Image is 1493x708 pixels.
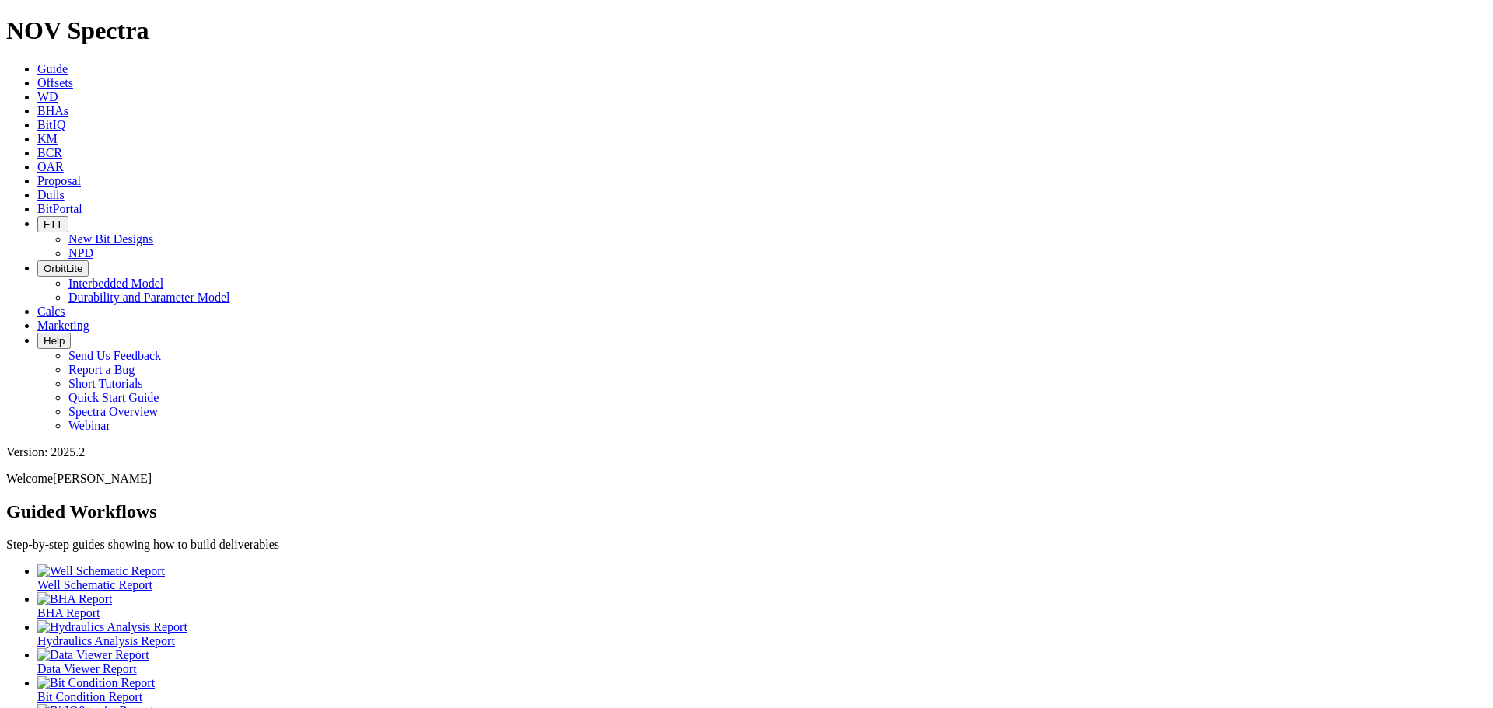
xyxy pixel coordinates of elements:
p: Step-by-step guides showing how to build deliverables [6,538,1487,552]
span: Help [44,335,65,347]
a: BHA Report BHA Report [37,592,1487,619]
button: Help [37,333,71,349]
a: Offsets [37,76,73,89]
img: Bit Condition Report [37,676,155,690]
a: Data Viewer Report Data Viewer Report [37,648,1487,675]
a: Dulls [37,188,65,201]
span: Data Viewer Report [37,662,137,675]
a: Report a Bug [68,363,135,376]
a: Webinar [68,419,110,432]
button: OrbitLite [37,260,89,277]
a: KM [37,132,58,145]
span: Bit Condition Report [37,690,142,703]
span: FTT [44,218,62,230]
a: New Bit Designs [68,232,153,246]
a: Marketing [37,319,89,332]
a: BitIQ [37,118,65,131]
a: Calcs [37,305,65,318]
a: BCR [37,146,62,159]
a: Durability and Parameter Model [68,291,230,304]
a: Short Tutorials [68,377,143,390]
a: Interbedded Model [68,277,163,290]
a: Send Us Feedback [68,349,161,362]
h1: NOV Spectra [6,16,1487,45]
h2: Guided Workflows [6,501,1487,522]
a: Proposal [37,174,81,187]
a: BHAs [37,104,68,117]
p: Welcome [6,472,1487,486]
a: Hydraulics Analysis Report Hydraulics Analysis Report [37,620,1487,647]
a: Well Schematic Report Well Schematic Report [37,564,1487,591]
button: FTT [37,216,68,232]
span: Well Schematic Report [37,578,152,591]
span: OrbitLite [44,263,82,274]
a: Guide [37,62,68,75]
div: Version: 2025.2 [6,445,1487,459]
a: BitPortal [37,202,82,215]
span: Hydraulics Analysis Report [37,634,175,647]
a: WD [37,90,58,103]
img: Well Schematic Report [37,564,165,578]
img: Hydraulics Analysis Report [37,620,187,634]
span: [PERSON_NAME] [53,472,152,485]
a: Bit Condition Report Bit Condition Report [37,676,1487,703]
a: NPD [68,246,93,260]
a: Spectra Overview [68,405,158,418]
img: BHA Report [37,592,112,606]
span: BHA Report [37,606,100,619]
a: OAR [37,160,64,173]
a: Quick Start Guide [68,391,159,404]
img: Data Viewer Report [37,648,149,662]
